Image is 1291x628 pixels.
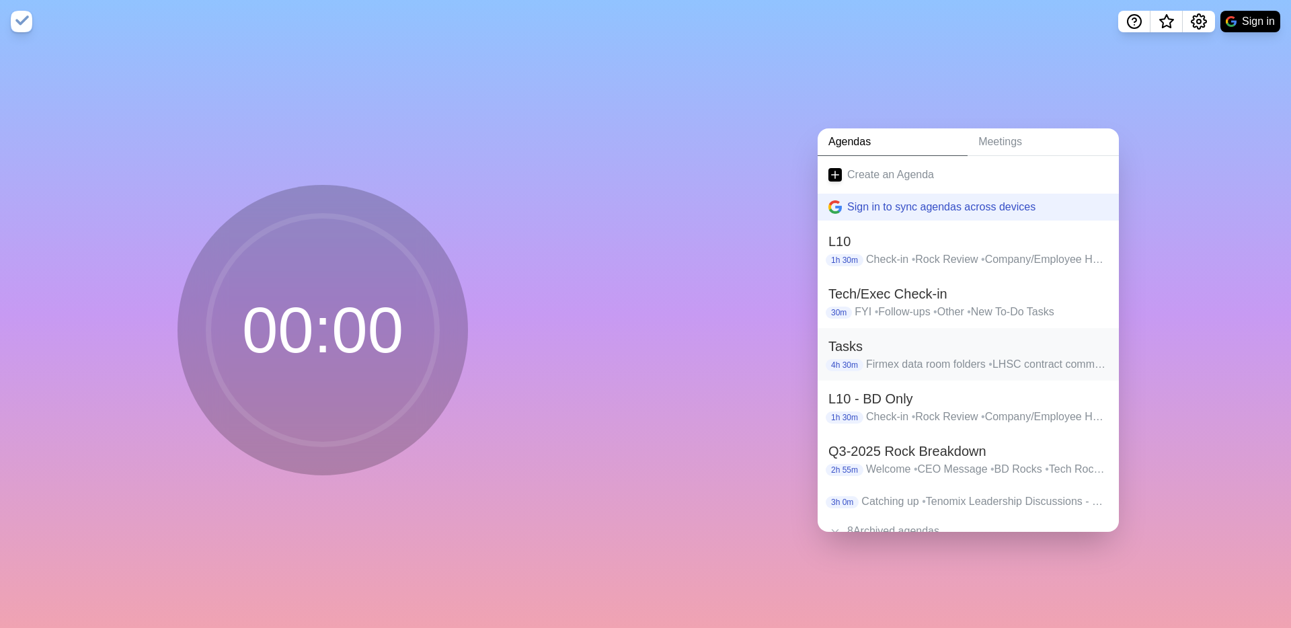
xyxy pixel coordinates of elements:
h2: Tasks [828,336,1108,356]
span: • [988,358,992,370]
span: • [912,253,916,265]
img: google logo [828,200,842,214]
button: What’s new [1150,11,1183,32]
p: 1h 30m [826,254,863,266]
h2: Tech/Exec Check-in [828,284,1108,304]
p: 30m [826,307,852,319]
a: Meetings [968,128,1119,156]
span: • [990,463,994,475]
p: 4h 30m [826,359,863,371]
p: Check-in Rock Review Company/Employee Headlines To-Do-List Review Collaboration Asks Issues List ... [866,409,1108,425]
span: • [1045,463,1049,475]
span: • [875,306,879,317]
img: timeblocks logo [11,11,32,32]
p: FYI Follow-ups Other New To-Do Tasks [855,304,1108,320]
span: • [922,496,926,507]
span: • [912,411,916,422]
img: google logo [1226,16,1237,27]
p: Check-in Rock Review Company/Employee Headlines To-Do-List Review Collaboration Asks Issues List ... [866,251,1108,268]
p: 3h 0m [826,496,859,508]
p: 2h 55m [826,464,863,476]
button: Help [1118,11,1150,32]
span: • [967,306,971,317]
span: • [981,253,985,265]
button: Sign in [1220,11,1280,32]
p: Catching up Tenomix Leadership Discussions - Slides Q3-2025 Rock Review Open Discussion Next Steps [861,494,1108,510]
p: Firmex data room folders LHSC contract comments + e-mail to [PERSON_NAME] 21 CFR part 11 research... [866,356,1108,372]
p: 1h 30m [826,411,863,424]
span: • [1107,463,1111,475]
h2: Q3-2025 Rock Breakdown [828,441,1108,461]
a: Agendas [818,128,968,156]
button: Sign in to sync agendas across devices [818,194,1119,221]
h2: L10 [828,231,1108,251]
span: • [933,306,937,317]
span: • [981,411,985,422]
h2: L10 - BD Only [828,389,1108,409]
p: Welcome CEO Message BD Rocks Tech Rocks QARA Rocks Meeting conclusion [866,461,1108,477]
button: Settings [1183,11,1215,32]
a: Create an Agenda [818,156,1119,194]
span: • [914,463,918,475]
div: 8 Archived agenda s [818,518,1119,545]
